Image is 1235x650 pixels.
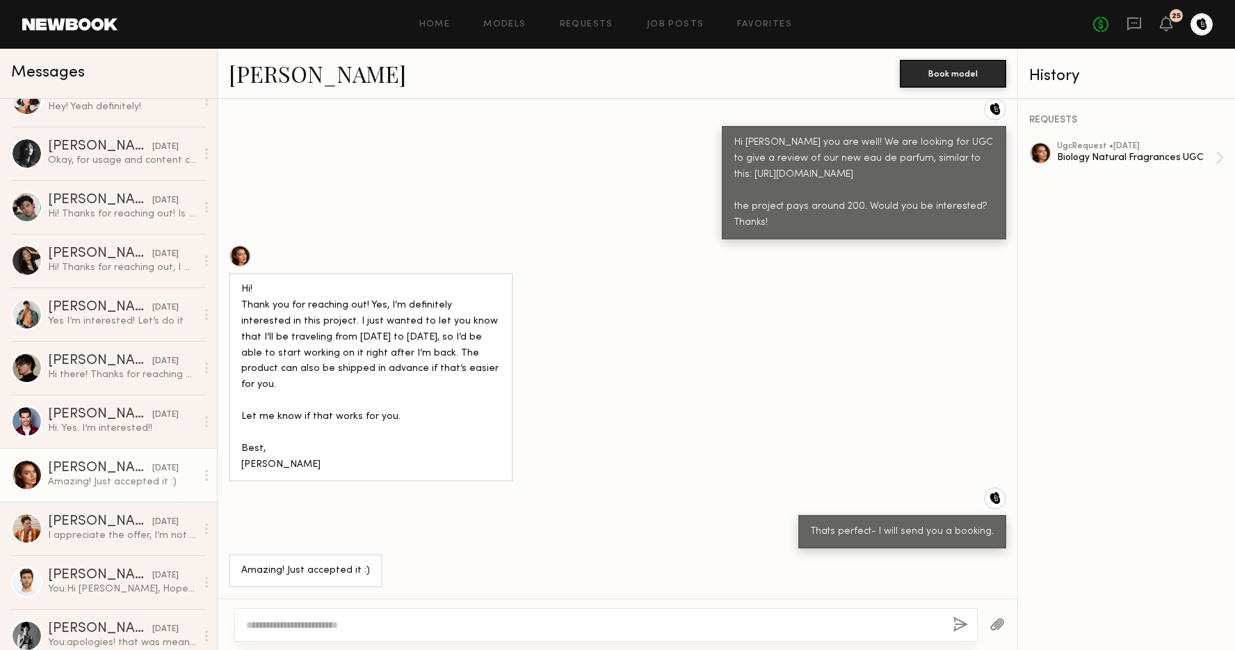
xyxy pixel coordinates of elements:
div: [PERSON_NAME] [48,622,152,636]
div: ugc Request • [DATE] [1057,142,1216,151]
button: Book model [900,60,1006,88]
div: Hi! Thanks for reaching out! Is there wiggle room with rate? My rate is usually starts at $500 fo... [48,207,196,221]
a: Favorites [737,20,792,29]
div: Hi. Yes. I’m interested!! [48,422,196,435]
div: [DATE] [152,141,179,154]
div: [DATE] [152,194,179,207]
div: [DATE] [152,355,179,368]
a: Home [419,20,451,29]
div: History [1029,68,1224,84]
div: You: apologies! that was meant for another model, and I see we have chatted before. [48,636,196,649]
div: 25 [1172,13,1181,20]
a: Job Posts [647,20,704,29]
div: [DATE] [152,516,179,529]
span: Messages [11,65,85,81]
div: [PERSON_NAME] [48,515,152,529]
div: Hi there! Thanks for reaching out and yes, I would be interested! Please let me know what you nee... [48,368,196,381]
div: [DATE] [152,301,179,315]
div: Amazing! Just accepted it :) [241,563,370,579]
div: [PERSON_NAME] [48,301,152,315]
a: [PERSON_NAME] [229,58,406,88]
div: [PERSON_NAME] [48,569,152,582]
div: [PERSON_NAME] [48,408,152,422]
div: REQUESTS [1029,116,1224,125]
div: Hey! Yeah definitely! [48,100,196,113]
div: [PERSON_NAME] [48,354,152,368]
div: [DATE] [152,569,179,582]
div: Okay, for usage and content creation, I charge 550. Let me know if that works and I’m happy to co... [48,154,196,167]
div: [DATE] [152,623,179,636]
a: Book model [900,67,1006,79]
div: Yes I’m interested! Let’s do it [48,315,196,328]
div: Hi! Thank you for reaching out! Yes, I’m definitely interested in this project. I just wanted to ... [241,282,501,473]
div: [DATE] [152,462,179,475]
div: [PERSON_NAME] [48,247,152,261]
div: Hi! Thanks for reaching out, I would love to be apart of this. My rate usually starts at 300, thi... [48,261,196,274]
div: [PERSON_NAME] [48,461,152,475]
div: Amazing! Just accepted it :) [48,475,196,489]
a: Models [483,20,526,29]
a: Requests [560,20,613,29]
div: [DATE] [152,409,179,422]
div: Thats perfect- I will send you a booking. [811,524,994,540]
div: Hi [PERSON_NAME] you are well! We are looking for UGC to give a review of our new eau de parfum, ... [734,135,994,231]
div: You: Hi [PERSON_NAME], Hope you are well! We are looking for UGC to give a review of our new eau ... [48,582,196,596]
div: Biology Natural Fragrances UGC [1057,151,1216,164]
div: [DATE] [152,248,179,261]
div: [PERSON_NAME] [48,140,152,154]
div: I appreciate the offer, I’m not that great with UGC stuff so I just don’t do it. If you guys ever... [48,529,196,542]
div: [PERSON_NAME] [48,193,152,207]
a: ugcRequest •[DATE]Biology Natural Fragrances UGC [1057,142,1224,174]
